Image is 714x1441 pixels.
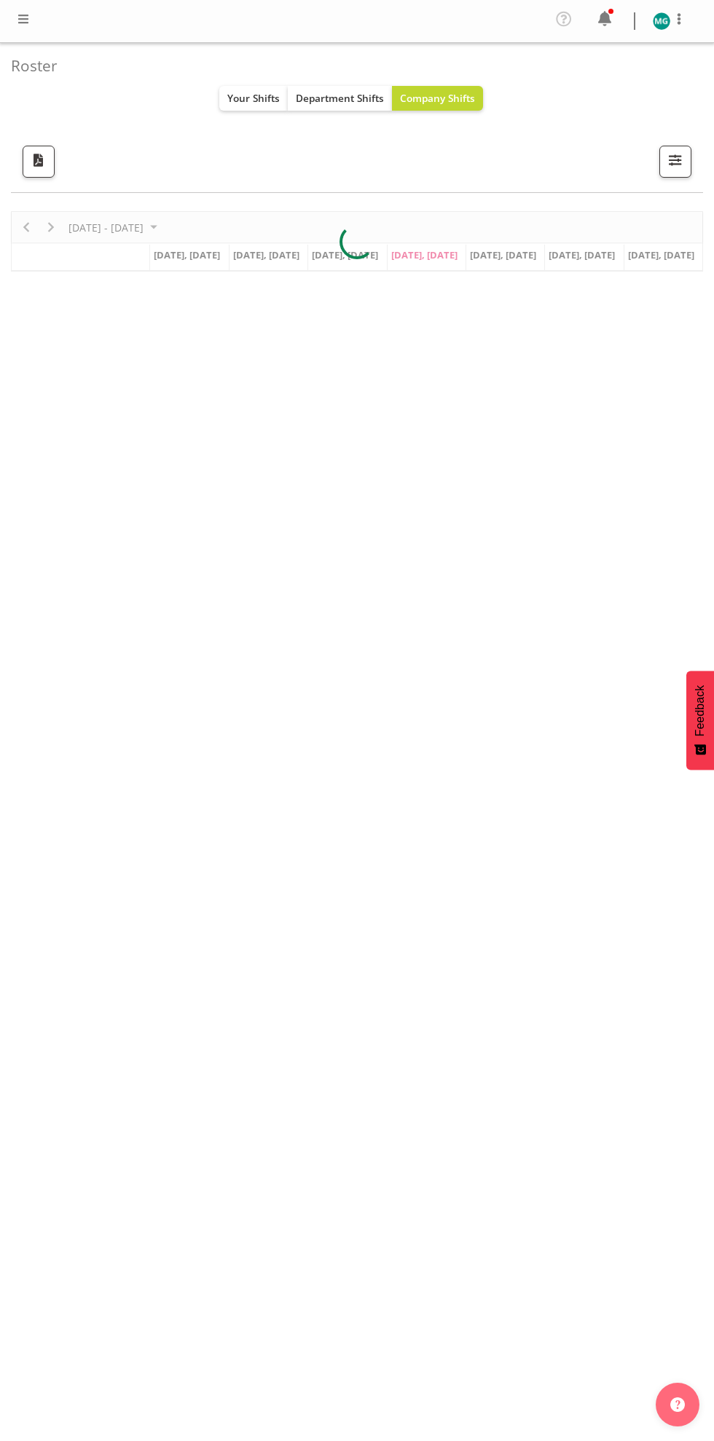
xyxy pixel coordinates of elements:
span: Company Shifts [400,91,475,105]
button: Filter Shifts [659,146,691,178]
img: min-guo11569.jpg [653,12,670,30]
button: Company Shifts [392,86,483,111]
button: Your Shifts [219,86,288,111]
img: help-xxl-2.png [670,1397,685,1412]
button: Department Shifts [288,86,392,111]
button: Feedback - Show survey [686,671,714,770]
span: Department Shifts [296,91,384,105]
span: Your Shifts [227,91,280,105]
button: Download a PDF of the roster according to the set date range. [23,146,55,178]
h4: Roster [11,58,691,74]
span: Feedback [694,685,707,736]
